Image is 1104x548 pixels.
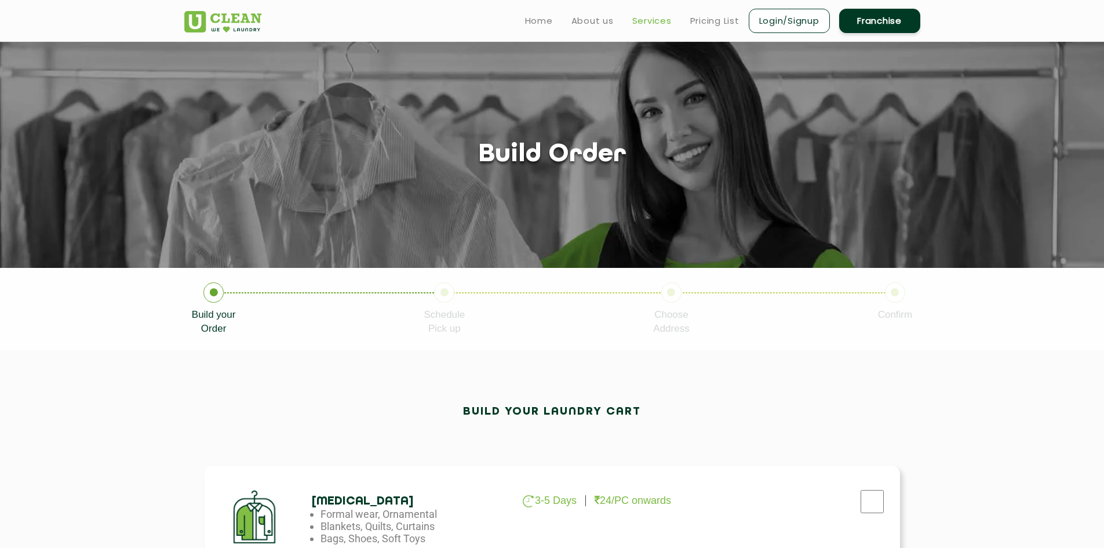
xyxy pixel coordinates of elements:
a: Franchise [839,9,920,33]
p: 3-5 Days [523,495,577,507]
p: 24/PC onwards [595,495,671,507]
li: Bags, Shoes, Soft Toys [320,532,508,545]
h1: Build order [478,140,626,170]
h2: Build your laundry cart [463,405,641,418]
li: Blankets, Quilts, Curtains [320,520,508,532]
a: Home [525,14,553,28]
p: Choose Address [653,308,689,336]
p: Confirm [878,308,913,322]
a: Services [632,14,672,28]
img: clock_g.png [523,495,534,507]
p: Schedule Pick up [424,308,465,336]
p: Build your Order [192,308,236,336]
li: Formal wear, Ornamental [320,508,508,520]
a: About us [571,14,614,28]
a: Login/Signup [749,9,830,33]
h4: [MEDICAL_DATA] [311,495,499,508]
a: Pricing List [690,14,739,28]
img: UClean Laundry and Dry Cleaning [184,11,261,32]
